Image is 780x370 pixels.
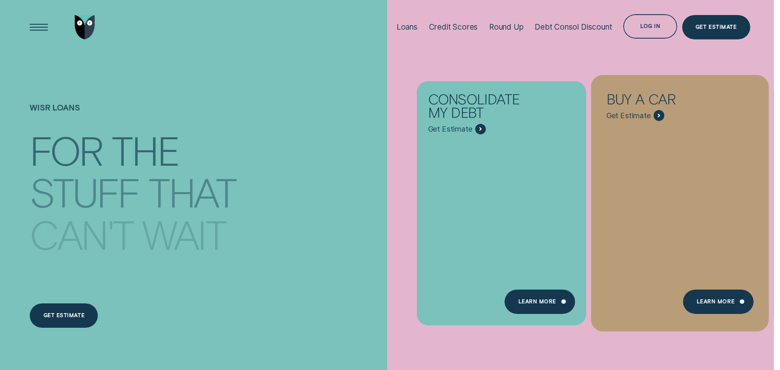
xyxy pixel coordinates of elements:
[417,81,586,318] a: Consolidate my debt - Learn more
[30,125,237,238] h4: For the stuff that can't wait
[428,92,537,123] div: Consolidate my debt
[505,290,575,314] a: Learn more
[623,14,677,39] button: Log in
[30,131,102,169] div: For
[489,22,524,32] div: Round Up
[30,274,237,303] p: We could all use a hand from time to time. Find out how Wisr loans can support you.
[429,22,478,32] div: Credit Scores
[595,81,765,318] a: Buy a car - Learn more
[535,22,612,32] div: Debt Consol Discount
[142,214,225,252] div: wait
[607,92,715,110] div: Buy a car
[30,173,139,210] div: stuff
[682,15,750,39] a: Get Estimate
[27,15,51,39] button: Open Menu
[75,15,95,39] img: Wisr
[30,214,133,252] div: can't
[30,103,237,128] h1: Wisr loans
[112,131,179,169] div: the
[396,22,418,32] div: Loans
[149,173,235,210] div: that
[683,290,753,314] a: Learn More
[30,303,98,328] a: Get estimate
[607,111,651,120] span: Get Estimate
[428,125,472,134] span: Get Estimate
